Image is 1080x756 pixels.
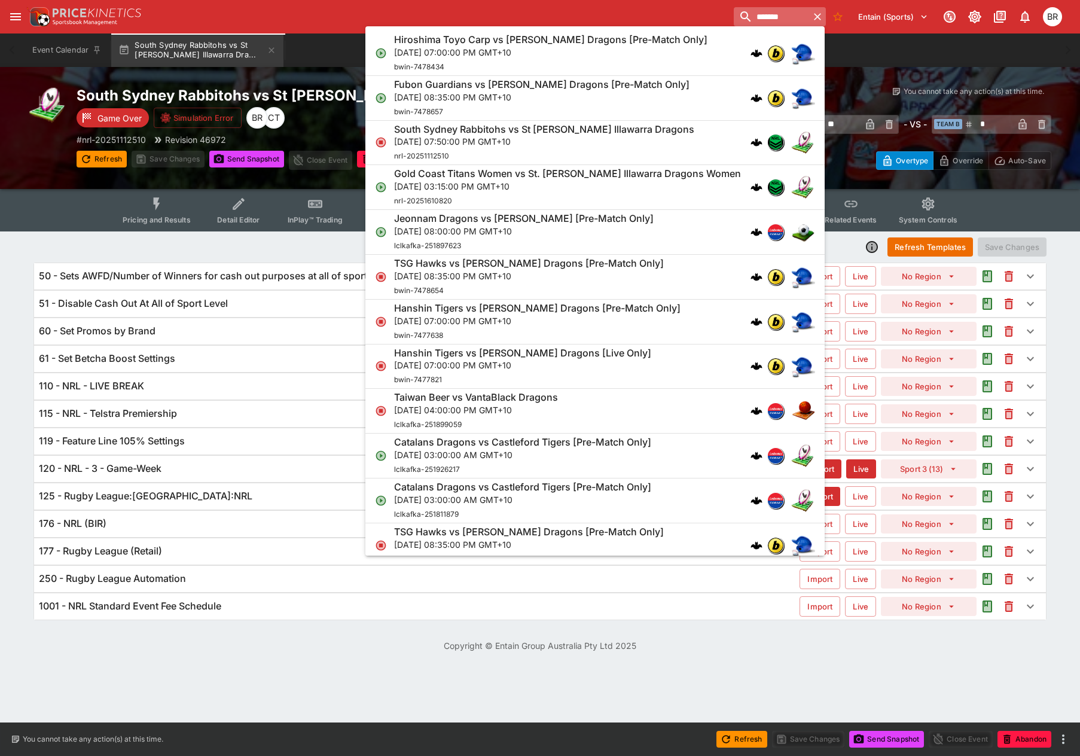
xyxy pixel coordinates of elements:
[989,151,1051,170] button: Auto-Save
[791,354,815,378] img: baseball.png
[767,313,784,330] div: bwin
[39,270,390,282] h6: 50 - Sets AWFD/Number of Winners for cash out purposes at all of sport level
[845,376,876,397] button: Live
[77,133,146,146] p: Copy To Clipboard
[39,380,144,392] h6: 110 - NRL - LIVE BREAK
[394,46,707,59] p: [DATE] 07:00:00 PM GMT+10
[23,734,163,745] p: You cannot take any action(s) at this time.
[394,196,452,205] span: nrl-20251610820
[750,136,762,148] div: cerberus
[977,348,998,370] button: Audit the Template Change History
[375,316,387,328] svg: Closed
[288,215,343,224] span: InPlay™ Trading
[1014,6,1036,28] button: Notifications
[357,153,411,164] span: Mark an event as closed and abandoned.
[1056,732,1070,746] button: more
[375,92,387,104] svg: Open
[77,86,564,105] h2: Copy To Clipboard
[768,493,783,508] img: lclkafka.png
[1043,7,1062,26] div: Ben Raymond
[750,360,762,372] img: logo-cerberus.svg
[953,154,983,167] p: Override
[750,495,762,507] img: logo-cerberus.svg
[154,108,242,128] button: Simulation Error
[375,495,387,507] svg: Open
[394,225,654,237] p: [DATE] 08:00:00 PM GMT+10
[998,348,1020,370] button: This will delete the selected template. You will still need to Save Template changes to commit th...
[881,377,977,396] button: No Region
[357,151,411,167] button: Abandon
[375,450,387,462] svg: Open
[768,179,783,195] img: nrl.png
[881,322,977,341] button: No Region
[791,444,815,468] img: rugby_league.png
[998,321,1020,342] button: This will delete the selected template. You will still need to Save Template changes to commit th...
[394,78,690,91] h6: Fubon Guardians vs [PERSON_NAME] Dragons [Pre-Match Only]
[791,175,815,199] img: rugby_league.png
[750,450,762,462] img: logo-cerberus.svg
[887,237,973,257] button: Refresh Templates
[989,6,1011,28] button: Documentation
[394,420,462,429] span: lclkafka-251899059
[375,360,387,372] svg: Closed
[394,91,690,103] p: [DATE] 08:35:00 PM GMT+10
[767,358,784,374] div: bwin
[394,375,442,384] span: bwin-7477821
[998,293,1020,315] button: This will delete the selected template. You will still need to Save Template changes to commit th...
[53,8,141,17] img: PriceKinetics
[767,134,784,151] div: nrl
[263,107,285,129] div: Cameron Tarver
[845,541,876,562] button: Live
[394,151,449,160] span: nrl-20251112510
[394,449,651,461] p: [DATE] 03:00:00 AM GMT+10
[768,224,783,240] img: lclkafka.png
[734,7,809,26] input: search
[394,315,681,327] p: [DATE] 07:00:00 PM GMT+10
[111,33,283,67] button: South Sydney Rabbitohs vs St [PERSON_NAME] Illawarra Dra...
[750,136,762,148] img: logo-cerberus.svg
[845,349,876,369] button: Live
[1039,4,1066,30] button: Ben Raymond
[791,130,815,154] img: rugby_league.png
[394,302,681,315] h6: Hanshin Tigers vs [PERSON_NAME] Dragons [Pre-Match Only]
[750,316,762,328] img: logo-cerberus.svg
[750,316,762,328] div: cerberus
[846,459,876,478] button: Live
[881,294,977,313] button: No Region
[39,407,177,420] h6: 115 - NRL - Telstra Premiership
[750,450,762,462] div: cerberus
[26,5,50,29] img: PriceKinetics Logo
[768,538,783,553] img: bwin.png
[53,20,117,25] img: Sportsbook Management
[881,487,977,506] button: No Region
[977,431,998,452] button: Audit the Template Change History
[881,542,977,561] button: No Region
[998,568,1020,590] button: This will delete the selected template. You will still need to Save Template changes to commit th...
[246,107,268,129] div: Ben Raymond
[39,517,106,530] h6: 176 - NRL (BIR)
[394,270,664,282] p: [DATE] 08:35:00 PM GMT+10
[750,539,762,551] div: cerberus
[881,349,977,368] button: No Region
[933,151,989,170] button: Override
[791,534,815,557] img: baseball.png
[394,123,694,136] h6: South Sydney Rabbitohs vs St [PERSON_NAME] Illawarra Dragons
[998,596,1020,617] button: This will delete the selected template. You will still need to Save Template changes to commit th...
[394,257,664,270] h6: TSG Hawks vs [PERSON_NAME] Dragons [Pre-Match Only]
[750,92,762,104] div: cerberus
[394,465,460,474] span: lclkafka-251926217
[904,118,927,130] h6: - VS -
[845,321,876,342] button: Live
[375,226,387,238] svg: Open
[394,347,651,359] h6: Hanshin Tigers vs [PERSON_NAME] Dragons [Live Only]
[791,399,815,423] img: basketball.png
[977,513,998,535] button: Audit the Template Change History
[767,537,784,554] div: bwin
[977,596,998,617] button: Audit the Template Change History
[394,331,443,340] span: bwin-7477638
[899,215,957,224] span: System Controls
[768,314,783,330] img: bwin.png
[750,226,762,238] img: logo-cerberus.svg
[845,569,876,589] button: Live
[977,541,998,562] button: Audit the Template Change History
